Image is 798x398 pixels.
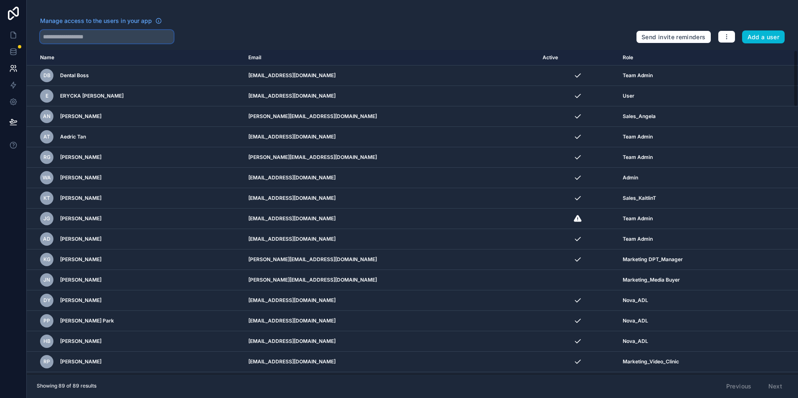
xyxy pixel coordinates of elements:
span: Showing 89 of 89 results [37,383,96,389]
span: [PERSON_NAME] [60,154,101,161]
span: User [623,93,634,99]
span: [PERSON_NAME] [60,256,101,263]
span: HB [43,338,51,345]
span: Nova_ADL [623,338,648,345]
button: Add a user [742,30,785,44]
span: PP [43,317,50,324]
span: E [45,93,48,99]
span: Aedric Tan [60,134,86,140]
span: [PERSON_NAME] [60,338,101,345]
span: AN [43,113,51,120]
span: [PERSON_NAME] [60,195,101,202]
span: [PERSON_NAME] [60,236,101,242]
span: Manage access to the users in your app [40,17,152,25]
span: WA [43,174,51,181]
td: [EMAIL_ADDRESS][DOMAIN_NAME] [243,311,538,331]
span: RG [43,154,51,161]
td: [EMAIL_ADDRESS][DOMAIN_NAME] [243,290,538,311]
th: Email [243,50,538,65]
th: Active [538,50,618,65]
span: [PERSON_NAME] [60,358,101,365]
span: Team Admin [623,154,653,161]
span: KG [43,256,51,263]
span: Nova_ADL [623,297,648,304]
span: DY [43,297,51,304]
span: AD [43,236,51,242]
th: Name [27,50,243,65]
span: [PERSON_NAME] [60,174,101,181]
span: JG [43,215,50,222]
span: [PERSON_NAME] [60,297,101,304]
button: Send invite reminders [636,30,711,44]
th: Role [618,50,768,65]
a: Manage access to the users in your app [40,17,162,25]
span: Dental Boss [60,72,89,79]
span: Team Admin [623,134,653,140]
td: [PERSON_NAME][EMAIL_ADDRESS][DOMAIN_NAME] [243,270,538,290]
span: Nova_ADL [623,317,648,324]
span: Sales_Angela [623,113,656,120]
td: [PERSON_NAME][EMAIL_ADDRESS][DOMAIN_NAME] [243,147,538,168]
span: Marketing DPT_Manager [623,256,683,263]
span: Sales_KaitlinT [623,195,656,202]
td: [EMAIL_ADDRESS][DOMAIN_NAME] [243,229,538,249]
span: AT [43,134,50,140]
td: [PERSON_NAME][EMAIL_ADDRESS][DOMAIN_NAME] [243,372,538,393]
span: [PERSON_NAME] [60,215,101,222]
span: Team Admin [623,236,653,242]
span: Team Admin [623,215,653,222]
span: Marketing_Media Buyer [623,277,680,283]
td: [EMAIL_ADDRESS][DOMAIN_NAME] [243,352,538,372]
span: [PERSON_NAME] Park [60,317,114,324]
td: [EMAIL_ADDRESS][DOMAIN_NAME] [243,168,538,188]
span: Team Admin [623,72,653,79]
span: [PERSON_NAME] [60,277,101,283]
td: [EMAIL_ADDRESS][DOMAIN_NAME] [243,188,538,209]
td: [EMAIL_ADDRESS][DOMAIN_NAME] [243,65,538,86]
span: RP [43,358,50,365]
span: Admin [623,174,638,181]
div: scrollable content [27,50,798,374]
td: [EMAIL_ADDRESS][DOMAIN_NAME] [243,86,538,106]
span: KT [43,195,50,202]
td: [EMAIL_ADDRESS][DOMAIN_NAME] [243,209,538,229]
td: [PERSON_NAME][EMAIL_ADDRESS][DOMAIN_NAME] [243,106,538,127]
span: Marketing_Video_Clinic [623,358,679,365]
td: [EMAIL_ADDRESS][DOMAIN_NAME] [243,331,538,352]
span: [PERSON_NAME] [60,113,101,120]
span: ERYCKA [PERSON_NAME] [60,93,124,99]
span: DB [43,72,51,79]
td: [EMAIL_ADDRESS][DOMAIN_NAME] [243,127,538,147]
td: [PERSON_NAME][EMAIL_ADDRESS][DOMAIN_NAME] [243,249,538,270]
span: JN [43,277,50,283]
